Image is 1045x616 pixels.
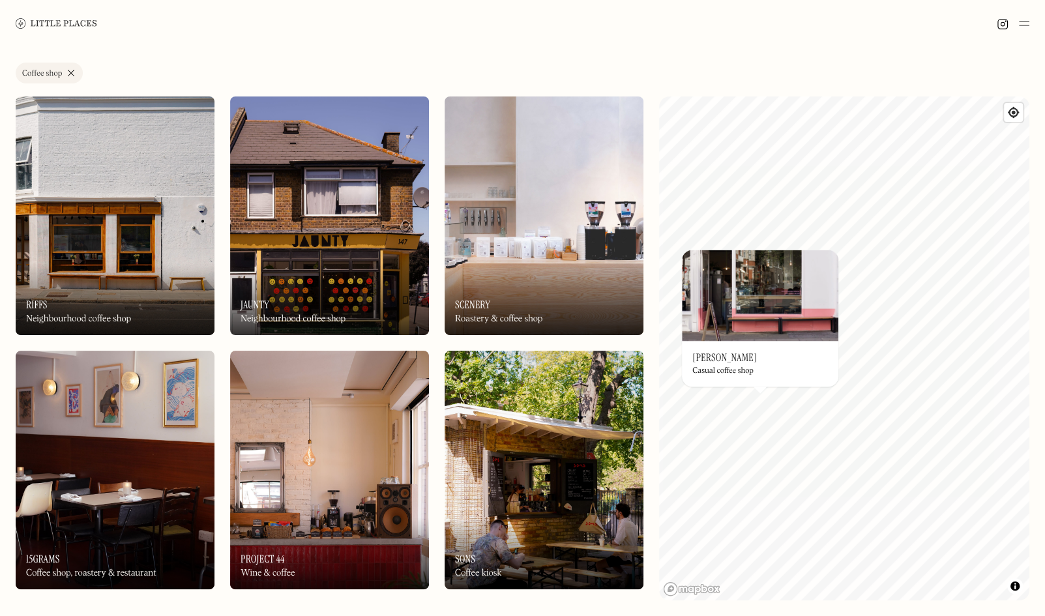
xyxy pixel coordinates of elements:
[22,70,62,78] div: Coffee shop
[16,96,214,335] a: RiffsRiffsRiffsNeighbourhood coffee shop
[1004,103,1023,122] button: Find my location
[455,553,475,565] h3: Sons
[445,96,643,335] a: SceneryScenerySceneryRoastery & coffee shop
[16,351,214,589] a: 15grams15grams15gramsCoffee shop, roastery & restaurant
[230,96,429,335] img: Jaunty
[230,351,429,589] img: Project 44
[241,314,346,325] div: Neighbourhood coffee shop
[682,250,838,387] a: ElwinElwin[PERSON_NAME]Casual coffee shop
[1011,579,1019,593] span: Toggle attribution
[445,96,643,335] img: Scenery
[659,96,1029,600] canvas: Map
[26,568,156,579] div: Coffee shop, roastery & restaurant
[692,367,754,376] div: Casual coffee shop
[16,96,214,335] img: Riffs
[26,299,48,311] h3: Riffs
[16,351,214,589] img: 15grams
[230,96,429,335] a: JauntyJauntyJauntyNeighbourhood coffee shop
[455,299,490,311] h3: Scenery
[16,63,83,83] a: Coffee shop
[445,351,643,589] a: SonsSonsSonsCoffee kiosk
[1007,578,1023,594] button: Toggle attribution
[455,314,542,325] div: Roastery & coffee shop
[241,299,269,311] h3: Jaunty
[445,351,643,589] img: Sons
[230,351,429,589] a: Project 44Project 44Project 44Wine & coffee
[241,568,295,579] div: Wine & coffee
[26,314,131,325] div: Neighbourhood coffee shop
[241,553,285,565] h3: Project 44
[455,568,501,579] div: Coffee kiosk
[682,250,838,341] img: Elwin
[26,553,59,565] h3: 15grams
[663,581,720,596] a: Mapbox homepage
[692,351,757,364] h3: [PERSON_NAME]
